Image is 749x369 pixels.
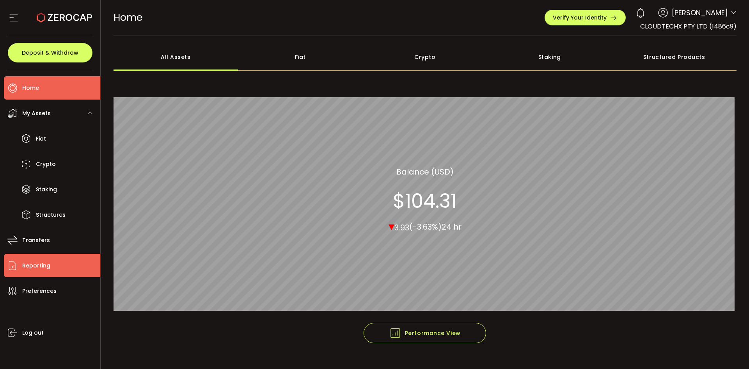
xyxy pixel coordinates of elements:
[22,260,50,271] span: Reporting
[114,43,238,71] div: All Assets
[396,166,454,177] section: Balance (USD)
[22,285,57,297] span: Preferences
[672,7,728,18] span: [PERSON_NAME]
[393,189,457,212] section: $104.31
[238,43,363,71] div: Fiat
[553,15,607,20] span: Verify Your Identity
[394,222,409,233] span: 3.93
[409,221,442,232] span: (-3.63%)
[36,209,66,221] span: Structures
[363,43,488,71] div: Crypto
[22,327,44,339] span: Log out
[8,43,92,62] button: Deposit & Withdraw
[442,221,461,232] span: 24 hr
[22,50,78,55] span: Deposit & Withdraw
[22,235,50,246] span: Transfers
[22,82,39,94] span: Home
[545,10,626,25] button: Verify Your Identity
[389,217,394,234] span: ▾
[36,159,56,170] span: Crypto
[364,323,486,343] button: Performance View
[22,108,51,119] span: My Assets
[36,184,57,195] span: Staking
[389,327,461,339] span: Performance View
[487,43,612,71] div: Staking
[36,133,46,144] span: Fiat
[612,43,737,71] div: Structured Products
[114,11,142,24] span: Home
[658,285,749,369] iframe: Chat Widget
[640,22,737,31] span: CLOUDTECHX PTY LTD (1486c9)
